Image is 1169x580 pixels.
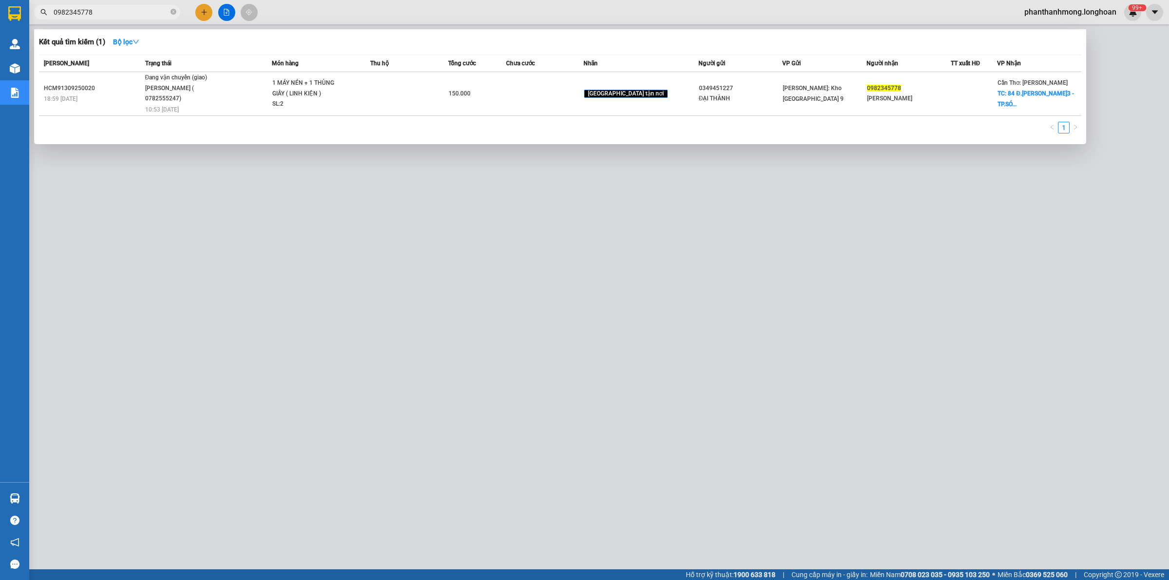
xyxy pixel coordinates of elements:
[54,7,169,18] input: Tìm tên, số ĐT hoặc mã đơn
[449,90,471,97] span: 150.000
[170,8,176,17] span: close-circle
[10,88,20,98] img: solution-icon
[272,78,345,99] div: 1 MÁY NÉN + 1 THÙNG GIẤY ( LINH KIỆN )
[113,38,139,46] strong: Bộ lọc
[272,99,345,110] div: SL: 2
[783,85,844,102] span: [PERSON_NAME]: Kho [GEOGRAPHIC_DATA] 9
[145,73,218,83] div: Đang vận chuyển (giao)
[506,60,535,67] span: Chưa cước
[40,9,47,16] span: search
[145,60,171,67] span: Trạng thái
[584,90,668,98] span: [GEOGRAPHIC_DATA] tận nơi
[44,60,89,67] span: [PERSON_NAME]
[145,83,218,104] div: [PERSON_NAME] ( 0782555247)
[1058,122,1070,133] li: 1
[867,94,950,104] div: [PERSON_NAME]
[370,60,389,67] span: Thu hộ
[105,34,147,50] button: Bộ lọcdown
[10,560,19,569] span: message
[1073,124,1078,130] span: right
[170,9,176,15] span: close-circle
[8,6,21,21] img: logo-vxr
[699,83,782,94] div: 0349451227
[39,37,105,47] h3: Kết quả tìm kiếm ( 1 )
[998,90,1074,108] span: TC: 84 Đ.[PERSON_NAME]3 - TP.SÓ...
[699,94,782,104] div: ĐẠI THÀNH
[867,85,901,92] span: 0982345778
[44,95,77,102] span: 18:59 [DATE]
[584,60,598,67] span: Nhãn
[272,60,299,67] span: Món hàng
[1046,122,1058,133] button: left
[44,83,142,94] div: HCM91309250020
[951,60,980,67] span: TT xuất HĐ
[1070,122,1081,133] li: Next Page
[998,79,1068,86] span: Cần Thơ: [PERSON_NAME]
[10,516,19,525] span: question-circle
[10,39,20,49] img: warehouse-icon
[1049,124,1055,130] span: left
[145,106,179,113] span: 10:53 [DATE]
[782,60,801,67] span: VP Gửi
[698,60,725,67] span: Người gửi
[10,538,19,547] span: notification
[1058,122,1069,133] a: 1
[1046,122,1058,133] li: Previous Page
[132,38,139,45] span: down
[997,60,1021,67] span: VP Nhận
[10,493,20,504] img: warehouse-icon
[10,63,20,74] img: warehouse-icon
[448,60,476,67] span: Tổng cước
[867,60,898,67] span: Người nhận
[1070,122,1081,133] button: right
